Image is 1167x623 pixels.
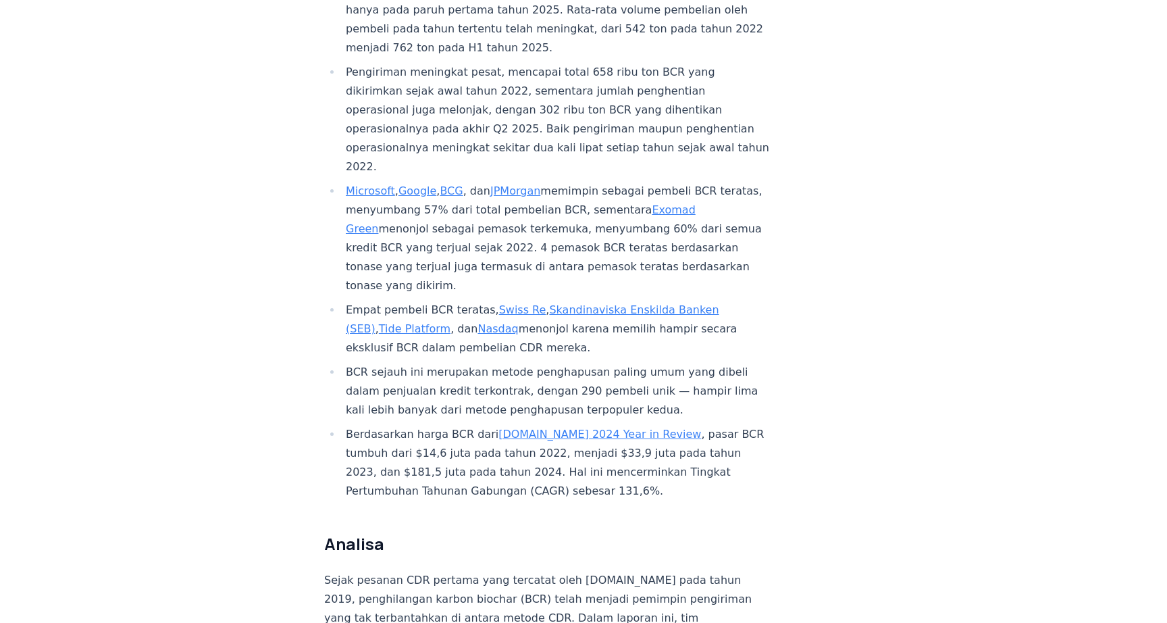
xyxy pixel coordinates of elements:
a: Skandinaviska Enskilda Banken (SEB) [346,303,719,335]
a: Swiss Re [499,303,546,316]
font: memimpin sebagai pembeli BCR teratas, menyumbang 57% dari total pembelian BCR, sementara [346,184,762,216]
font: , pasar BCR tumbuh dari $14,6 juta pada tahun 2022, menjadi $33,9 juta pada tahun 2023, dan $181,... [346,428,764,497]
font: , [546,303,549,316]
a: JPMorgan [490,184,540,197]
font: Pengiriman meningkat pesat, mencapai total 658 ribu ton BCR yang dikirimkan sejak awal tahun 2022... [346,66,769,173]
font: , [375,322,379,335]
font: , [436,184,440,197]
font: BCR sejauh ini merupakan metode penghapusan paling umum yang dibeli dalam penjualan kredit terkon... [346,366,758,416]
font: Berdasarkan harga BCR dari [346,428,498,441]
font: , dan [463,184,490,197]
font: , [395,184,398,197]
a: BCG [440,184,463,197]
font: menonjol sebagai pemasok terkemuka, menyumbang 60% dari semua kredit BCR yang terjual sejak 2022.... [346,222,762,292]
a: Nasdaq [477,322,518,335]
font: menonjol karena memilih hampir secara eksklusif BCR dalam pembelian CDR mereka. [346,322,737,354]
font: , dan [450,322,477,335]
a: Microsoft [346,184,395,197]
font: Analisa [324,532,384,555]
a: Google [398,184,436,197]
a: [DOMAIN_NAME] 2024 Year in Review [498,428,701,441]
a: Exomad Green [346,203,696,235]
a: Tide Platform [379,322,450,335]
font: Empat pembeli BCR teratas, [346,303,499,316]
